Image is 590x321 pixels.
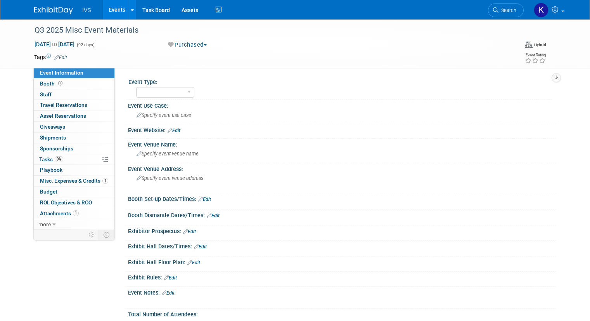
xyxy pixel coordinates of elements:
a: Giveaways [34,122,114,132]
div: Event Website: [128,124,556,134]
a: Edit [54,55,67,60]
span: Shipments [40,134,66,141]
a: Edit [194,244,207,249]
span: Travel Reservations [40,102,87,108]
img: Format-Hybrid.png [525,42,533,48]
a: Edit [207,213,220,218]
a: Shipments [34,133,114,143]
span: Specify event venue name [137,151,199,157]
div: Exhibit Hall Floor Plan: [128,256,556,267]
span: 1 [73,210,79,216]
div: Event Type: [128,76,552,86]
span: [DATE] [DATE] [34,41,75,48]
div: Exhibitor Prospectus: [128,225,556,236]
a: Event Information [34,68,114,78]
div: Event Venue Name: [128,139,556,148]
span: to [51,41,58,47]
a: ROI, Objectives & ROO [34,197,114,208]
td: Personalize Event Tab Strip [85,230,99,240]
span: Staff [40,91,52,98]
span: Specify event use case [137,112,191,118]
span: Booth not reserved yet [57,80,64,86]
span: 1 [102,178,108,184]
div: Q3 2025 Misc Event Materials [32,23,503,37]
a: Sponsorships [34,143,114,154]
td: Tags [34,53,67,61]
div: Event Rating [525,53,546,57]
a: more [34,219,114,230]
span: more [38,221,51,227]
div: Total Number of Attendees: [128,309,556,318]
div: Event Venue Address: [128,163,556,173]
span: Search [498,7,516,13]
div: Exhibit Hall Dates/Times: [128,241,556,251]
a: Staff [34,89,114,100]
span: Attachments [40,210,79,216]
a: Edit [183,229,196,234]
a: Playbook [34,165,114,175]
img: ExhibitDay [34,7,73,14]
div: Hybrid [534,42,546,48]
a: Tasks0% [34,154,114,165]
a: Booth [34,79,114,89]
span: (92 days) [76,42,95,47]
span: Specify event venue address [137,175,203,181]
div: Event Format [471,40,546,52]
div: Event Notes: [128,287,556,297]
span: IVS [82,7,91,13]
a: Attachments1 [34,208,114,219]
span: Booth [40,80,64,87]
a: Edit [187,260,200,265]
span: ROI, Objectives & ROO [40,199,92,206]
a: Misc. Expenses & Credits1 [34,176,114,186]
div: Booth Set-up Dates/Times: [128,193,556,203]
div: Event Format [525,40,546,48]
a: Search [488,3,524,17]
a: Budget [34,187,114,197]
span: Asset Reservations [40,113,86,119]
a: Edit [168,128,180,133]
span: Tasks [39,156,63,162]
img: Kate Wroblewski [534,3,548,17]
div: Exhibit Rules: [128,272,556,282]
div: Event Use Case: [128,100,556,110]
button: Purchased [165,41,210,49]
span: Giveaways [40,124,65,130]
a: Asset Reservations [34,111,114,121]
span: Event Information [40,70,83,76]
span: Budget [40,188,57,195]
td: Toggle Event Tabs [99,230,115,240]
a: Edit [162,290,175,296]
a: Edit [164,275,177,281]
a: Edit [198,197,211,202]
span: Sponsorships [40,145,73,152]
div: Booth Dismantle Dates/Times: [128,209,556,220]
a: Travel Reservations [34,100,114,110]
span: 0% [55,156,63,162]
span: Playbook [40,167,62,173]
span: Misc. Expenses & Credits [40,178,108,184]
